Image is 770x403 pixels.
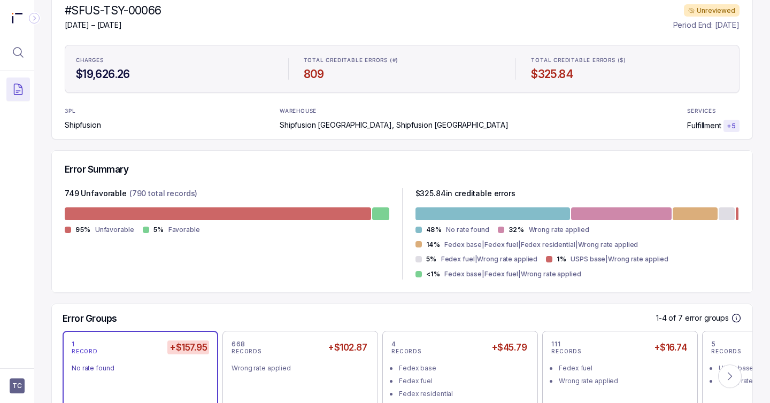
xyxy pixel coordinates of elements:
[673,20,740,30] p: Period End: [DATE]
[76,67,273,82] h4: $19,626.26
[685,313,729,323] p: error groups
[525,50,735,88] li: Statistic TOTAL CREDITABLE ERRORS ($)
[711,348,741,355] p: RECORDS
[727,122,736,130] p: + 5
[129,188,197,201] p: (790 total records)
[444,269,581,280] p: Fedex base|Fedex fuel|Wrong rate applied
[415,188,515,201] p: $ 325.84 in creditable errors
[559,363,688,374] div: Fedex fuel
[167,340,209,354] h5: +$157.95
[531,67,728,82] h4: $325.84
[687,108,715,114] p: SERVICES
[656,313,685,323] p: 1-4 of 7
[652,340,689,354] h5: +$16.74
[63,313,117,324] h5: Error Groups
[65,164,128,175] h5: Error Summary
[72,363,201,374] div: No rate found
[304,57,399,64] p: TOTAL CREDITABLE ERRORS (#)
[687,120,721,131] p: Fulfillment
[304,67,501,82] h4: 809
[529,224,589,235] p: Wrong rate applied
[72,340,75,348] p: 1
[153,226,164,234] p: 5%
[75,226,91,234] p: 95%
[531,57,626,64] p: TOTAL CREDITABLE ERRORS ($)
[426,255,437,263] p: 5%
[444,239,638,250] p: Fedex base|Fedex fuel|Fedex residential|Wrong rate applied
[168,224,200,235] p: Favorable
[65,108,93,114] p: 3PL
[571,254,668,265] p: USPS base|Wrong rate applied
[391,340,396,348] p: 4
[399,389,528,399] div: Fedex residential
[326,340,369,354] h5: +$102.87
[489,340,529,354] h5: +$45.79
[551,348,581,355] p: RECORDS
[65,45,740,93] ul: Statistic Highlights
[65,3,161,18] h4: #SFUS-TSY-00066
[280,108,317,114] p: WAREHOUSE
[391,348,421,355] p: RECORDS
[65,20,161,30] p: [DATE] – [DATE]
[70,50,280,88] li: Statistic CHARGES
[72,348,98,355] p: RECORD
[232,340,245,348] p: 668
[426,241,441,249] p: 14%
[95,224,134,235] p: Unfavorable
[446,224,489,235] p: No rate found
[65,120,101,130] p: Shipfusion
[65,188,127,201] p: 749 Unfavorable
[76,57,104,64] p: CHARGES
[559,376,688,386] div: Wrong rate applied
[232,348,261,355] p: RECORDS
[441,254,538,265] p: Fedex fuel|Wrong rate applied
[426,270,441,278] p: <1%
[280,120,509,130] p: Shipfusion [GEOGRAPHIC_DATA], Shipfusion [GEOGRAPHIC_DATA]
[557,255,566,263] p: 1%
[509,226,525,234] p: 32%
[399,363,528,374] div: Fedex base
[10,378,25,393] button: User initials
[426,226,442,234] p: 48%
[6,77,30,101] button: Menu Icon Button DocumentTextIcon
[551,340,560,348] p: 111
[297,50,507,88] li: Statistic TOTAL CREDITABLE ERRORS (#)
[399,376,528,386] div: Fedex fuel
[28,12,41,25] div: Collapse Icon
[684,4,740,17] div: Unreviewed
[711,340,716,348] p: 5
[6,41,30,64] button: Menu Icon Button MagnifyingGlassIcon
[232,363,360,374] div: Wrong rate applied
